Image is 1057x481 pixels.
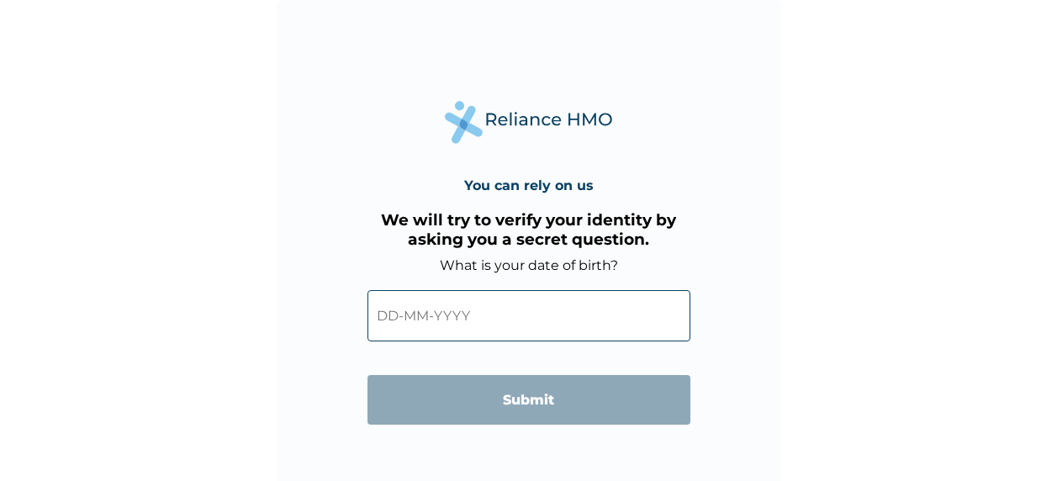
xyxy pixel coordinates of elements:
input: Submit [367,375,690,425]
h3: We will try to verify your identity by asking you a secret question. [367,210,690,249]
h4: You can rely on us [464,177,594,193]
label: What is your date of birth? [440,257,618,273]
input: DD-MM-YYYY [367,290,690,341]
img: Reliance Health's Logo [445,101,613,144]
